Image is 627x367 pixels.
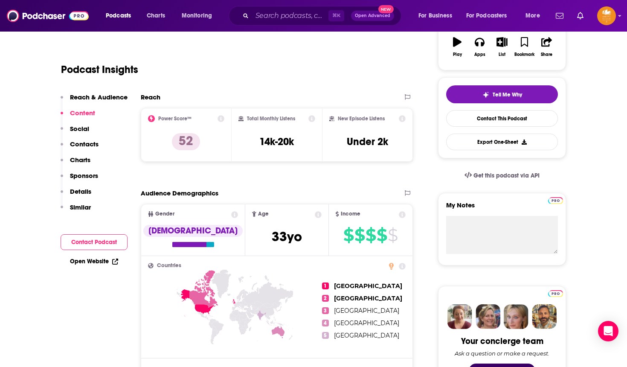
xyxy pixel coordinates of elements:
h2: Audience Demographics [141,189,218,197]
a: Show notifications dropdown [552,9,567,23]
button: open menu [461,9,520,23]
h3: 14k-20k [259,135,294,148]
button: open menu [100,9,142,23]
a: Get this podcast via API [458,165,546,186]
div: Search podcasts, credits, & more... [237,6,409,26]
div: Apps [474,52,485,57]
span: 33 yo [272,228,302,245]
p: Content [70,109,95,117]
span: Monitoring [182,10,212,22]
div: Open Intercom Messenger [598,321,618,341]
a: Open Website [70,258,118,265]
span: 3 [322,307,329,314]
span: Podcasts [106,10,131,22]
button: Export One-Sheet [446,134,558,150]
p: Charts [70,156,90,164]
span: Logged in as ShreveWilliams [597,6,616,25]
button: Contacts [61,140,99,156]
p: Reach & Audience [70,93,128,101]
span: Tell Me Why [493,91,522,98]
p: 52 [172,133,200,150]
div: List [499,52,505,57]
span: Gender [155,211,174,217]
button: tell me why sparkleTell Me Why [446,85,558,103]
h2: Total Monthly Listens [247,116,295,122]
span: [GEOGRAPHIC_DATA] [334,332,399,339]
span: [GEOGRAPHIC_DATA] [334,294,402,302]
button: open menu [412,9,463,23]
button: Play [446,32,468,62]
span: 4 [322,320,329,326]
button: Similar [61,203,91,219]
img: Jon Profile [532,304,557,329]
span: Get this podcast via API [473,172,540,179]
h1: Podcast Insights [61,63,138,76]
button: Details [61,187,91,203]
span: $ [388,228,398,242]
p: Sponsors [70,172,98,180]
h2: New Episode Listens [338,116,385,122]
button: Content [61,109,95,125]
h3: Under 2k [347,135,388,148]
span: $ [343,228,354,242]
button: open menu [176,9,223,23]
img: Barbara Profile [476,304,500,329]
span: $ [354,228,365,242]
button: Reach & Audience [61,93,128,109]
a: Charts [141,9,170,23]
img: User Profile [597,6,616,25]
button: Charts [61,156,90,172]
img: tell me why sparkle [482,91,489,98]
span: 1 [322,283,329,289]
button: Bookmark [513,32,535,62]
span: $ [366,228,376,242]
button: Show profile menu [597,6,616,25]
h2: Power Score™ [158,116,192,122]
span: For Business [418,10,452,22]
span: 5 [322,332,329,339]
img: Podchaser Pro [548,197,563,204]
div: Share [541,52,552,57]
button: Open AdvancedNew [351,11,394,21]
div: Bookmark [514,52,534,57]
span: Countries [157,263,181,268]
span: [GEOGRAPHIC_DATA] [334,282,402,290]
button: Contact Podcast [61,234,128,250]
span: Open Advanced [355,14,390,18]
a: Pro website [548,289,563,297]
label: My Notes [446,201,558,216]
span: ⌘ K [328,10,344,21]
h2: Reach [141,93,160,101]
span: New [378,5,394,13]
div: Ask a question or make a request. [455,350,549,357]
span: [GEOGRAPHIC_DATA] [334,307,399,315]
span: $ [377,228,387,242]
img: Podchaser - Follow, Share and Rate Podcasts [7,8,89,24]
button: Apps [468,32,491,62]
div: Your concierge team [461,336,543,347]
div: Play [453,52,462,57]
div: [DEMOGRAPHIC_DATA] [143,225,243,237]
span: Charts [147,10,165,22]
a: Show notifications dropdown [574,9,587,23]
span: Income [341,211,360,217]
img: Podchaser Pro [548,290,563,297]
span: [GEOGRAPHIC_DATA] [334,319,399,327]
button: Social [61,125,89,140]
button: Sponsors [61,172,98,187]
p: Contacts [70,140,99,148]
span: 2 [322,295,329,302]
img: Jules Profile [504,304,528,329]
a: Contact This Podcast [446,110,558,127]
p: Social [70,125,89,133]
p: Details [70,187,91,195]
button: open menu [520,9,551,23]
span: Age [258,211,269,217]
span: For Podcasters [466,10,507,22]
button: List [491,32,513,62]
input: Search podcasts, credits, & more... [252,9,328,23]
img: Sydney Profile [447,304,472,329]
span: More [525,10,540,22]
p: Similar [70,203,91,211]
